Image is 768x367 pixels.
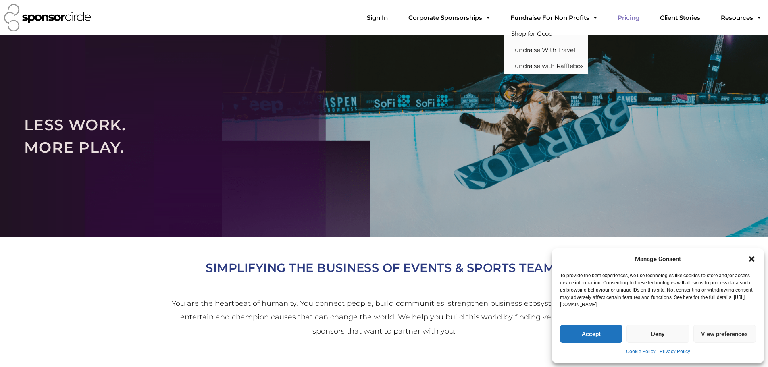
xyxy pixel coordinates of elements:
a: Resources [714,10,767,26]
nav: Menu [360,10,767,26]
h2: SIMPLIFYING THE BUSINESS OF EVENTS & SPORTS TEAMS [158,258,610,278]
a: Privacy Policy [660,347,690,357]
a: Client Stories [654,10,707,26]
a: Sign In [360,10,394,26]
a: Fundraise For Non ProfitsMenu Toggle [504,10,604,26]
button: Accept [560,325,622,343]
a: Pricing [611,10,646,26]
a: Fundraise With Travel [504,42,588,58]
a: Shop for Good [504,26,588,42]
a: Cookie Policy [626,347,656,357]
h2: You are the heartbeat of humanity. You connect people, build communities, strengthen business eco... [169,297,599,338]
p: To provide the best experiences, we use technologies like cookies to store and/or access device i... [560,272,755,308]
ul: Fundraise For Non ProfitsMenu Toggle [504,26,588,74]
a: Corporate SponsorshipsMenu Toggle [402,10,496,26]
a: Fundraise with Rafflebox [504,58,588,74]
div: Close dialogue [748,255,756,263]
h2: LESS WORK. MORE PLAY. [24,114,744,158]
img: Sponsor Circle logo [4,4,91,31]
button: Deny [626,325,689,343]
div: Manage Consent [635,254,681,264]
button: View preferences [693,325,756,343]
